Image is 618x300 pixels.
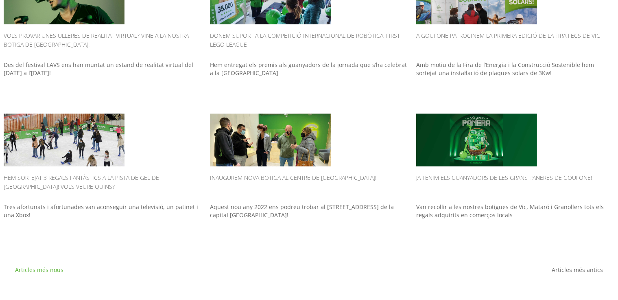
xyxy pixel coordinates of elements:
[210,114,408,244] a: Inaugurem nova botiga al centre de [GEOGRAPHIC_DATA]! Aquest nou any 2022 ens podreu trobar al [S...
[210,171,408,199] h2: Inaugurem nova botiga al centre de [GEOGRAPHIC_DATA]!
[4,28,202,57] h2: Vols provar unes ulleres de realitat virtual? Vine a la nostra botiga de [GEOGRAPHIC_DATA]!
[4,61,202,101] p: Des del festival LAVS ens han muntat un estand de realitat virtual del [DATE] a l’[DATE]!
[210,61,408,101] p: Hem entregat els premis als guanyadors de la jornada que s’ha celebrat a la [GEOGRAPHIC_DATA]
[4,114,124,166] img: ...
[416,171,614,199] h2: Ja tenim els guanyadors de les Grans paneres de Goufone!
[416,114,537,166] img: ...
[12,264,67,276] a: Articles més nous
[416,203,614,244] p: Van recollir a les nostres botigues de Vic, Mataró i Granollers tots els regals adquirits en come...
[416,61,614,101] p: Amb motiu de la Fira de l’Energia i la Construcció Sostenible hem sortejat una instal·lació de pl...
[210,114,331,166] img: ...
[416,28,614,57] h2: A Goufone patrocinem la primera edició de la fira FECS de Vic
[548,264,606,276] a: Articles més antics
[210,28,408,57] h2: Donem suport a la competició internacional de robòtica, First Lego League
[4,171,202,199] h2: Hem sortejat 3 regals fantàstics a la pista de gel de [GEOGRAPHIC_DATA]! Vols veure quins?
[4,203,202,244] p: Tres afortunats i afortunades van aconseguir una televisió, un patinet i una Xbox!
[210,203,408,244] p: Aquest nou any 2022 ens podreu trobar al [STREET_ADDRESS] de la capital [GEOGRAPHIC_DATA]!
[4,264,614,276] nav: navigation
[4,114,202,244] a: Hem sortejat 3 regals fantàstics a la pista de gel de [GEOGRAPHIC_DATA]! Vols veure quins? Tres a...
[416,114,614,244] a: Ja tenim els guanyadors de les Grans paneres de Goufone! Van recollir a les nostres botigues de V...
